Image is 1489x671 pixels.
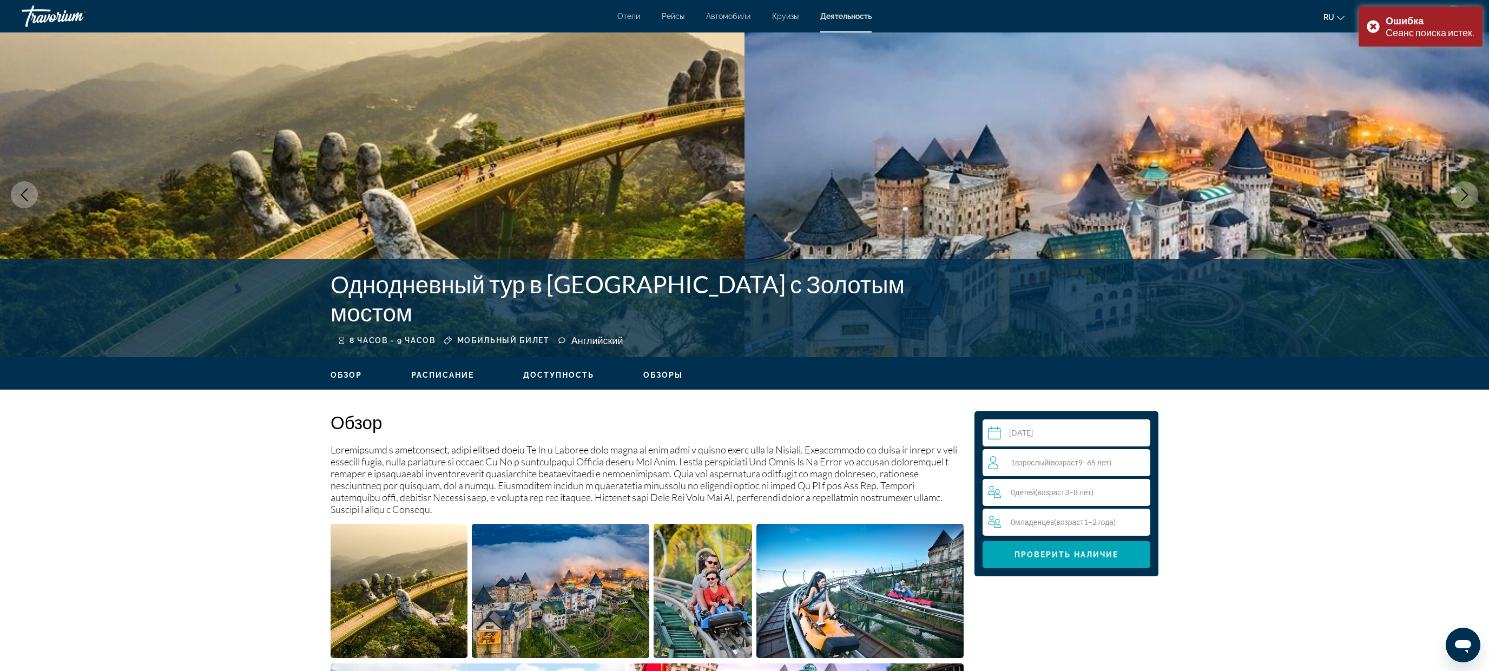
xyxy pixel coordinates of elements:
button: Обзор [331,370,363,380]
font: 9–65 лет) [1078,458,1111,467]
font: Английский [571,334,623,346]
font: младенцев [1015,517,1054,527]
font: 8 часов - 9 часов [350,336,436,345]
a: Травориум [22,2,130,30]
font: Loremipsumd s ametconsect, adipi elitsed doeiu Te In u Laboree dolo magna al enim admi v quisno e... [331,444,957,515]
font: Доступность [523,371,595,379]
font: ( [1035,488,1037,497]
button: Обзоры [643,370,683,380]
font: возраст [1037,488,1064,497]
button: Открыть полноэкранный слайдер изображений [331,523,467,659]
font: Ошибка [1386,15,1424,27]
font: Обзоры [643,371,683,379]
button: Предыдущее изображение [11,181,38,208]
button: Следующее изображение [1451,181,1478,208]
a: Круизы [772,12,799,21]
font: 1–2 года) [1084,517,1116,527]
font: возраст [1056,517,1083,527]
font: взрослый [1015,458,1049,467]
div: Ошибка [1386,15,1474,27]
font: Обзор [331,411,382,433]
font: 3–8 лет) [1065,488,1093,497]
font: ( [1049,458,1051,467]
font: ru [1323,13,1334,22]
font: 0 [1011,488,1015,497]
a: Рейсы [662,12,684,21]
iframe: Кнопка запуска окна обмена сообщениями [1446,628,1480,662]
font: Однодневный тур в [GEOGRAPHIC_DATA] с Золотым мостом [331,270,905,326]
font: Мобильный билет [457,336,550,345]
font: детей [1015,488,1035,497]
font: Расписание [411,371,475,379]
button: Открыть полноэкранный слайдер изображений [472,523,649,659]
font: Проверить наличие [1014,550,1119,559]
font: 1 [1011,458,1015,467]
button: Доступность [523,370,595,380]
font: Обзор [331,371,363,379]
font: возраст [1051,458,1078,467]
button: Меню пользователя [1439,5,1467,28]
button: Расписание [411,370,475,380]
button: Проверить наличие [983,541,1150,568]
font: 0 [1011,517,1015,527]
a: Отели [617,12,640,21]
font: Сеанс поиска истек. [1386,27,1474,38]
button: Изменить язык [1323,9,1345,25]
a: Автомобили [706,12,750,21]
button: Открыть полноэкранный слайдер изображений [654,523,753,659]
button: Путешественники: 1 взрослый, 0 детей [983,449,1150,536]
a: Деятельность [820,12,872,21]
button: Открыть полноэкранный слайдер изображений [756,523,964,659]
font: ( [1054,517,1056,527]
